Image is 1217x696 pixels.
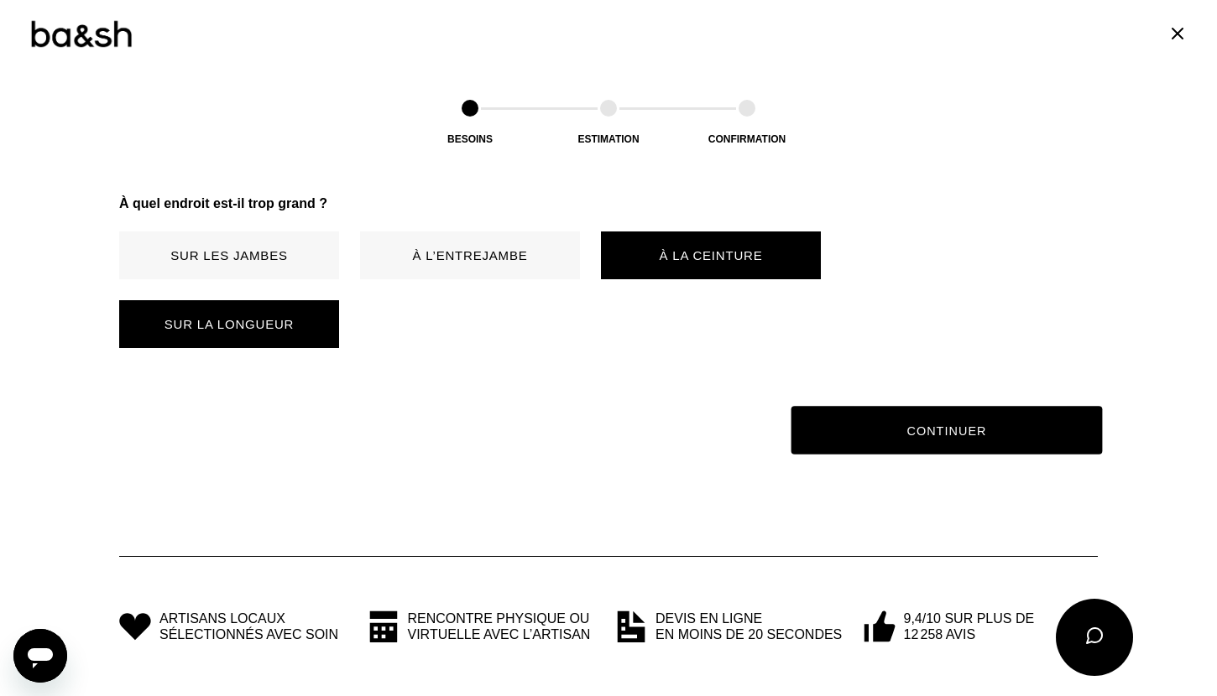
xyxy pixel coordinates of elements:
button: Continuer [791,407,1103,455]
p: À quel endroit est-il trop grand ? [119,195,327,211]
span: en moins de 20 secondes [656,626,842,642]
span: 12 258 avis [904,626,1035,642]
span: Rencontre physique ou virtuelle avec l’artisan [408,610,601,642]
button: Sur les jambes [119,231,339,279]
span: 9,4/10 sur plus de [904,610,1035,626]
iframe: Button to launch messaging window [13,629,67,683]
span: sélectionnés avec soin [159,626,338,642]
button: Sur la longueur [119,300,339,348]
span: Devis en ligne [656,610,842,626]
button: À l’entrejambe [360,231,580,279]
div: Estimation [525,133,692,145]
div: Confirmation [663,133,831,145]
div: Besoins [386,133,554,145]
span: Artisans locaux [159,610,338,626]
button: À la ceinture [601,231,821,279]
img: Logo ba&sh by Tilli [29,18,133,49]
